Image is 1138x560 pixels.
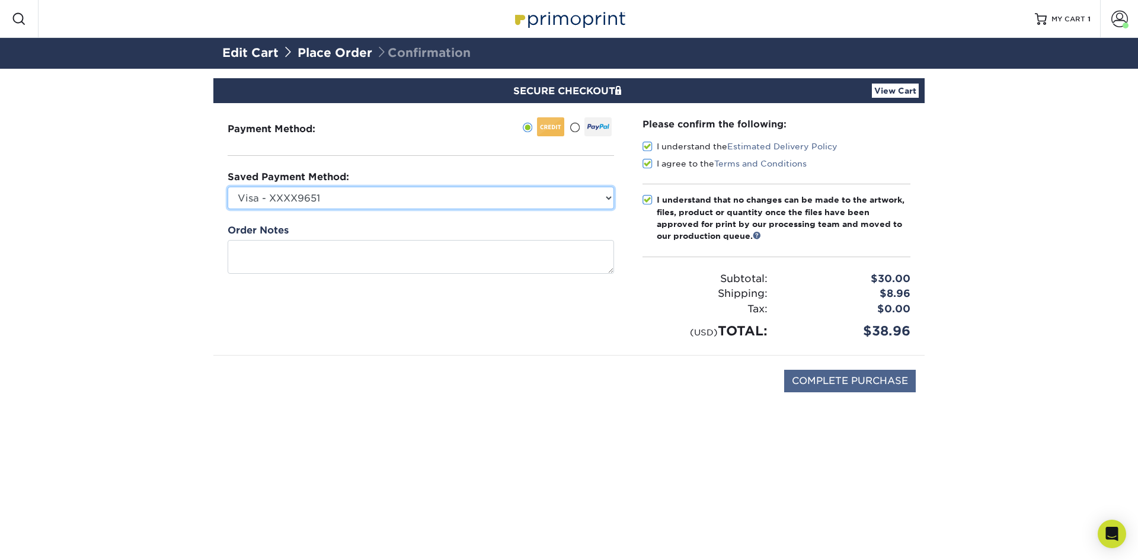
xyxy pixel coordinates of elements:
[228,223,289,238] label: Order Notes
[376,46,471,60] span: Confirmation
[1098,520,1126,548] div: Open Intercom Messenger
[513,85,625,97] span: SECURE CHECKOUT
[642,158,807,169] label: I agree to the
[298,46,372,60] a: Place Order
[222,370,282,405] img: DigiCert Secured Site Seal
[634,271,776,287] div: Subtotal:
[657,194,910,242] div: I understand that no changes can be made to the artwork, files, product or quantity once the file...
[690,327,718,337] small: (USD)
[872,84,919,98] a: View Cart
[784,370,916,392] input: COMPLETE PURCHASE
[634,321,776,341] div: TOTAL:
[228,123,344,135] h3: Payment Method:
[634,302,776,317] div: Tax:
[634,286,776,302] div: Shipping:
[642,140,837,152] label: I understand the
[510,6,628,31] img: Primoprint
[222,46,279,60] a: Edit Cart
[776,302,919,317] div: $0.00
[714,159,807,168] a: Terms and Conditions
[776,321,919,341] div: $38.96
[642,117,910,131] div: Please confirm the following:
[776,286,919,302] div: $8.96
[1088,15,1091,23] span: 1
[776,271,919,287] div: $30.00
[727,142,837,151] a: Estimated Delivery Policy
[1051,14,1085,24] span: MY CART
[228,170,349,184] label: Saved Payment Method:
